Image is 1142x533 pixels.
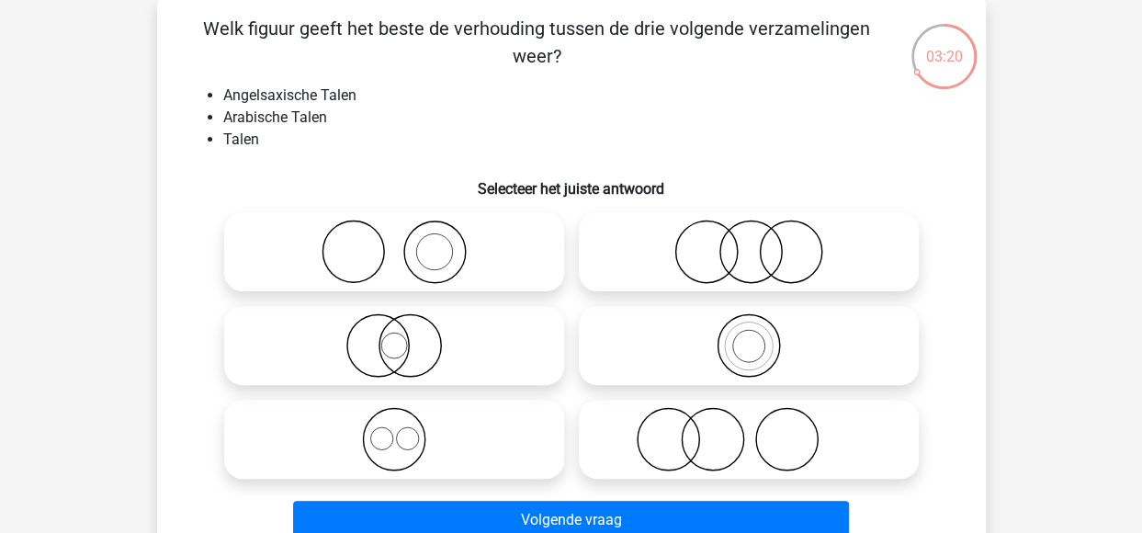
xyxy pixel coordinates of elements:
li: Arabische Talen [223,107,956,129]
li: Angelsaxische Talen [223,85,956,107]
p: Welk figuur geeft het beste de verhouding tussen de drie volgende verzamelingen weer? [187,15,888,70]
div: 03:20 [910,22,978,68]
h6: Selecteer het juiste antwoord [187,165,956,198]
li: Talen [223,129,956,151]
